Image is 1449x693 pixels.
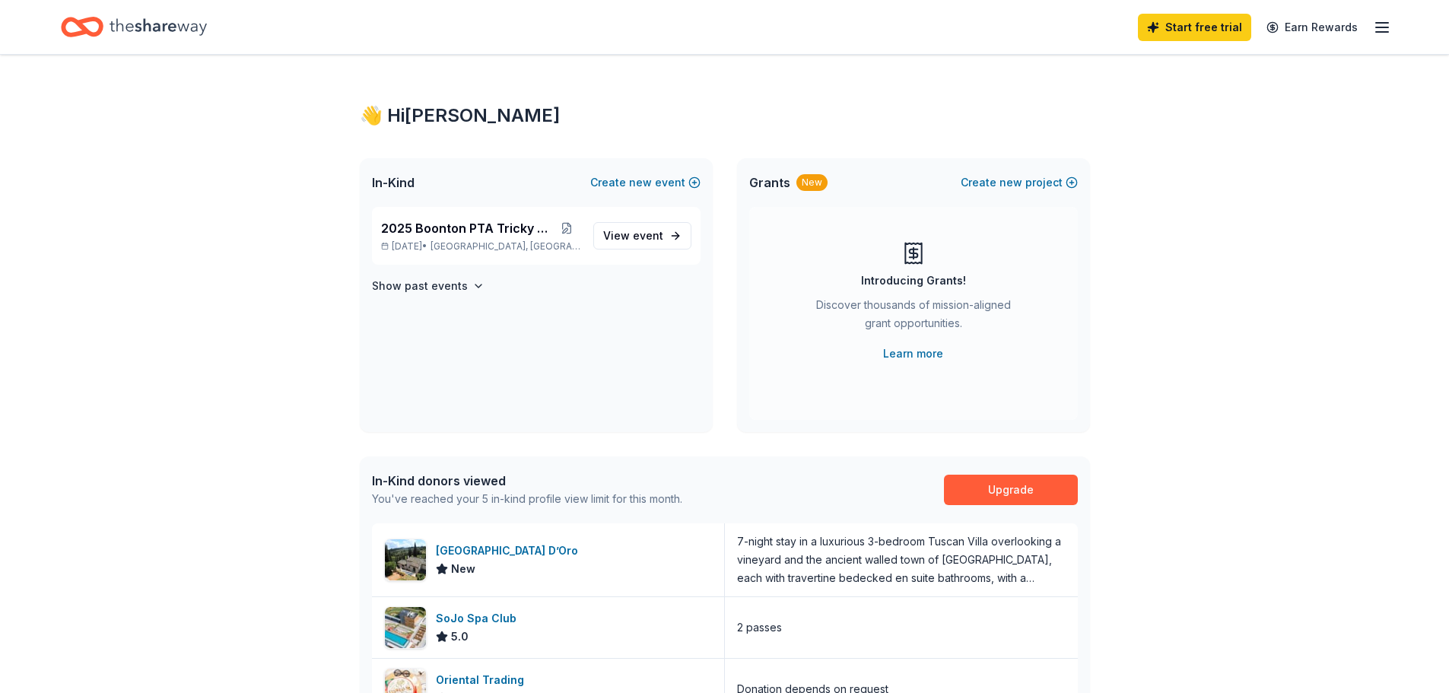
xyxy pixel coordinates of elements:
[436,671,530,689] div: Oriental Trading
[861,272,966,290] div: Introducing Grants!
[385,607,426,648] img: Image for SoJo Spa Club
[451,628,469,646] span: 5.0
[360,103,1090,128] div: 👋 Hi [PERSON_NAME]
[372,490,682,508] div: You've reached your 5 in-kind profile view limit for this month.
[883,345,943,363] a: Learn more
[1138,14,1251,41] a: Start free trial
[749,173,790,192] span: Grants
[999,173,1022,192] span: new
[603,227,663,245] span: View
[590,173,701,192] button: Createnewevent
[810,296,1017,339] div: Discover thousands of mission-aligned grant opportunities.
[436,609,523,628] div: SoJo Spa Club
[381,219,553,237] span: 2025 Boonton PTA Tricky Tray
[436,542,584,560] div: [GEOGRAPHIC_DATA] D’Oro
[944,475,1078,505] a: Upgrade
[796,174,828,191] div: New
[629,173,652,192] span: new
[431,240,580,253] span: [GEOGRAPHIC_DATA], [GEOGRAPHIC_DATA]
[61,9,207,45] a: Home
[385,539,426,580] img: Image for Villa Sogni D’Oro
[381,240,581,253] p: [DATE] •
[372,472,682,490] div: In-Kind donors viewed
[737,618,782,637] div: 2 passes
[633,229,663,242] span: event
[737,532,1066,587] div: 7-night stay in a luxurious 3-bedroom Tuscan Villa overlooking a vineyard and the ancient walled ...
[372,173,415,192] span: In-Kind
[593,222,691,250] a: View event
[372,277,468,295] h4: Show past events
[451,560,475,578] span: New
[961,173,1078,192] button: Createnewproject
[1257,14,1367,41] a: Earn Rewards
[372,277,485,295] button: Show past events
